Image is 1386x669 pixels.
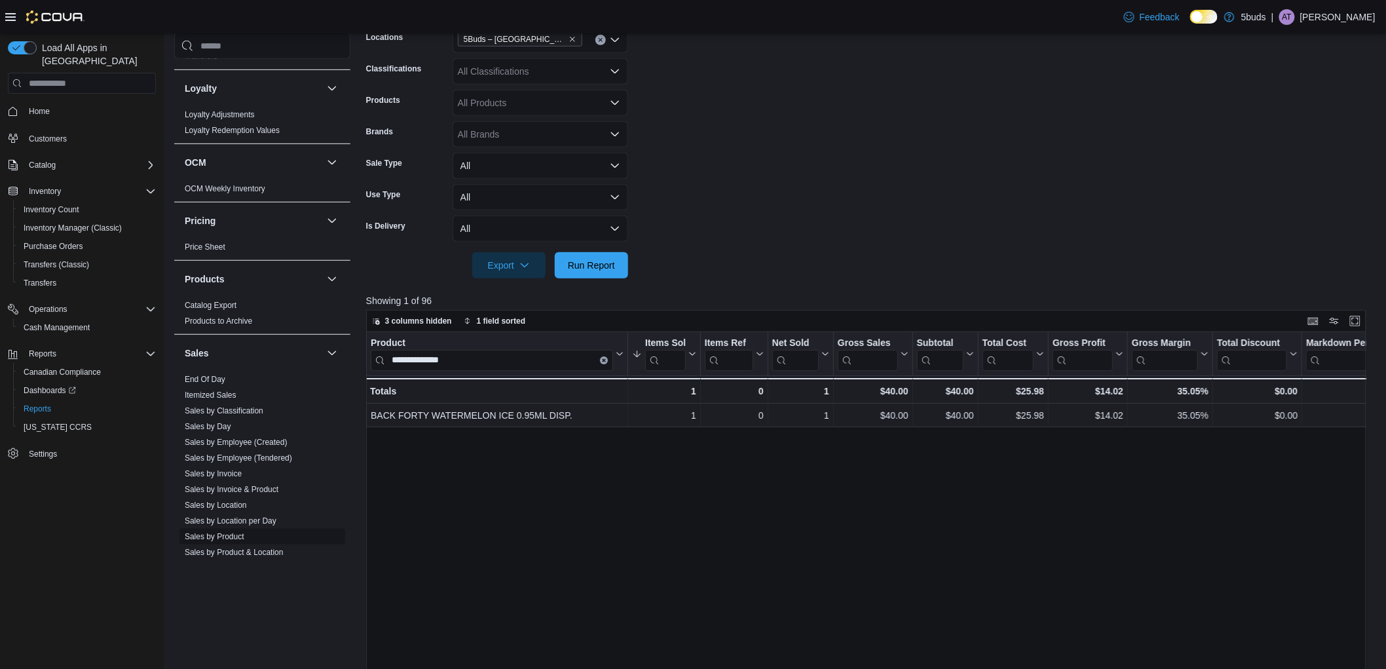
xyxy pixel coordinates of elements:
button: 3 columns hidden [367,313,457,329]
button: Gross Sales [838,337,908,371]
a: Sales by Classification [185,406,263,415]
a: Dashboards [18,383,81,398]
button: Gross Profit [1053,337,1123,371]
p: Showing 1 of 96 [366,294,1377,307]
button: Reports [3,345,161,363]
a: Transfers [18,275,62,291]
a: Sales by Employee (Created) [185,438,288,447]
div: Alyssa Tatrol [1279,9,1295,25]
span: Purchase Orders [24,241,83,252]
a: Loyalty Redemption Values [185,126,280,135]
div: Products [174,297,350,334]
a: Sales by Location per Day [185,516,276,526]
span: Reports [18,401,156,417]
div: 1 [772,408,829,423]
div: $14.02 [1053,408,1123,423]
div: Net Sold [772,337,819,350]
span: Customers [29,134,67,144]
span: Sales by Day [185,421,231,432]
a: Canadian Compliance [18,364,106,380]
button: Reports [24,346,62,362]
span: Transfers (Classic) [24,259,89,270]
span: Operations [29,304,67,315]
div: Subtotal [917,337,964,371]
div: 1 [632,383,696,399]
button: Display options [1326,313,1342,329]
span: 5Buds – [GEOGRAPHIC_DATA] [464,33,566,46]
span: Purchase Orders [18,239,156,254]
span: Sales by Invoice [185,468,242,479]
span: Home [24,103,156,119]
span: Dashboards [18,383,156,398]
a: Itemized Sales [185,391,236,400]
span: Sales by Employee (Created) [185,437,288,448]
span: Sales by Product & Location [185,547,284,558]
img: Cova [26,10,84,24]
p: | [1271,9,1274,25]
span: Sales by Product [185,531,244,542]
label: Locations [366,32,403,43]
label: Use Type [366,189,400,200]
button: Settings [3,444,161,463]
button: Transfers (Classic) [13,256,161,274]
h3: OCM [185,156,206,169]
span: Settings [24,446,156,462]
a: Cash Management [18,320,95,335]
div: Totals [370,383,624,399]
button: Cash Management [13,318,161,337]
a: Loyalty Adjustments [185,110,255,119]
button: OCM [324,155,340,170]
div: Items Ref [705,337,753,350]
span: 1 field sorted [477,316,526,326]
div: Gross Sales [838,337,898,350]
button: All [453,153,628,179]
div: Total Discount [1217,337,1287,371]
span: OCM Weekly Inventory [185,183,265,194]
div: Sales [174,372,350,597]
span: Cash Management [24,322,90,333]
span: [US_STATE] CCRS [24,422,92,432]
div: Gross Sales [838,337,898,371]
div: Product [371,337,613,350]
button: Transfers [13,274,161,292]
span: Sales by Location per Day [185,516,276,526]
label: Classifications [366,64,422,74]
span: Price Sheet [185,242,225,252]
h3: Loyalty [185,82,217,95]
button: Total Cost [983,337,1044,371]
a: Inventory Count [18,202,84,218]
a: Transfers (Classic) [18,257,94,273]
span: 3 columns hidden [385,316,452,326]
a: Catalog Export [185,301,236,310]
span: Home [29,106,50,117]
label: Brands [366,126,393,137]
span: Customers [24,130,156,146]
span: Operations [24,301,156,317]
button: Customers [3,128,161,147]
div: $0.00 [1217,383,1298,399]
a: Products to Archive [185,316,252,326]
span: Inventory Count [18,202,156,218]
button: Gross Margin [1132,337,1208,371]
a: [US_STATE] CCRS [18,419,97,435]
p: 5buds [1241,9,1266,25]
span: Inventory Manager (Classic) [18,220,156,236]
div: OCM [174,181,350,202]
div: Pricing [174,239,350,260]
span: Catalog Export [185,300,236,311]
button: Clear input [595,35,606,45]
a: Dashboards [13,381,161,400]
div: 0 [705,408,764,423]
div: Total Cost [983,337,1034,371]
button: All [453,184,628,210]
span: Run Report [568,259,615,272]
span: Settings [29,449,57,459]
button: Remove 5Buds – North Battleford from selection in this group [569,35,576,43]
span: Inventory [29,186,61,197]
button: Pricing [185,214,322,227]
button: Total Discount [1217,337,1298,371]
label: Sale Type [366,158,402,168]
a: OCM Weekly Inventory [185,184,265,193]
span: Inventory Manager (Classic) [24,223,122,233]
span: Feedback [1140,10,1180,24]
